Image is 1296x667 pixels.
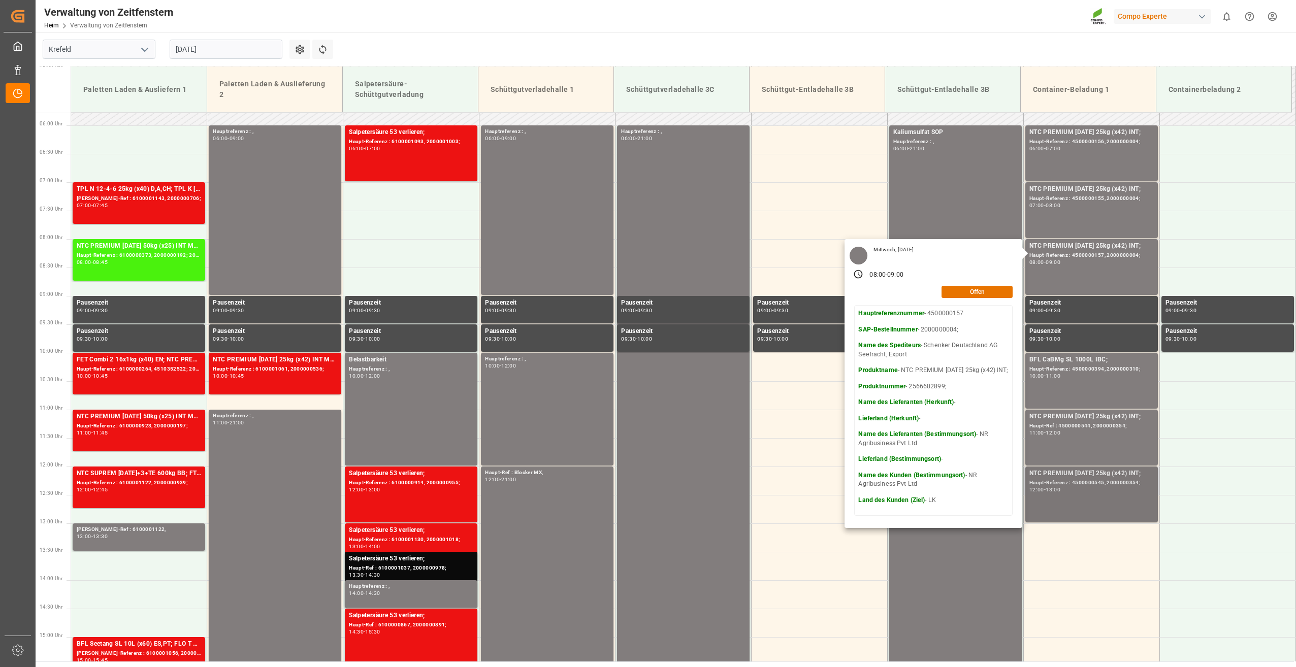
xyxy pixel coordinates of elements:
div: - [772,337,773,341]
div: 09:00 [1046,260,1060,264]
div: 14:30 [365,591,380,595]
div: 09:00 [230,136,244,141]
button: Hilfe-Center [1238,5,1261,28]
span: 06:30 Uhr [40,149,62,155]
div: NTC PREMIUM [DATE] 25kg (x42) INT; [1029,241,1154,251]
div: Hauptreferenz : , [893,138,1018,146]
div: - [91,487,93,492]
div: Haupt-Referenz : 4500000545, 2000000354; [1029,479,1154,487]
div: 09:00 [1029,308,1044,313]
div: 10:45 [93,374,108,378]
div: 21:00 [501,477,516,482]
div: Pausenzeit [77,298,201,308]
div: - [364,487,365,492]
div: 08:45 [93,260,108,264]
div: 21:00 [230,420,244,425]
div: 09:00 [77,308,91,313]
span: 06:00 Uhr [40,121,62,126]
div: Salpetersäure 53 verlieren; [349,554,473,564]
div: - [1044,260,1046,264]
div: 06:00 [621,136,636,141]
div: Haupt-Referenz : 6100000923, 2000000197; [77,422,201,430]
div: 08:00 [1046,203,1060,208]
div: 10:00 [1182,337,1196,341]
div: Haupt-Referenz : 6100001093, 2000001003; [349,138,473,146]
div: Haupt-Referenz : 6100001130, 2000001018; [349,536,473,544]
div: - [1044,146,1046,151]
span: 10:00 Uhr [40,348,62,354]
div: 09:30 [501,308,516,313]
div: 21:00 [637,136,652,141]
font: Compo Experte [1118,11,1167,22]
div: - [91,534,93,539]
div: 07:00 [1029,203,1044,208]
div: Haupt-Ref : 6100001037, 2000000978; [349,564,473,573]
strong: Produktnummer [858,383,905,390]
div: - [364,308,365,313]
div: - [364,629,365,634]
strong: Name des Kunden (Bestimmungsort) [858,472,965,479]
p: - NR Agribusiness Pvt Ltd [858,430,1009,448]
div: Haupt-Referenz : 4500000155, 2000000004; [1029,194,1154,203]
div: Pausenzeit [757,298,882,308]
div: 15:45 [93,658,108,662]
div: - [1044,337,1046,341]
div: - [886,271,887,280]
div: 10:00 [213,374,228,378]
div: NTC PREMIUM [DATE] 25kg (x42) INT; [1029,469,1154,479]
div: 09:00 [757,308,772,313]
div: - [364,544,365,549]
span: 08:30 Uhr [40,263,62,269]
div: 10:00 [1029,374,1044,378]
div: 11:00 [1046,374,1060,378]
div: - [364,573,365,577]
div: 13:30 [93,534,108,539]
div: Hauptreferenz : , [213,412,337,420]
div: 08:00 [1029,260,1044,264]
div: 08:00 [77,260,91,264]
div: 09:30 [365,308,380,313]
div: NTC PREMIUM [DATE] 50kg (x25) INT MTO; [77,241,201,251]
div: 09:30 [77,337,91,341]
div: 06:00 [893,146,908,151]
div: 07:45 [93,203,108,208]
div: 06:00 [349,146,364,151]
div: 10:00 [1046,337,1060,341]
div: FET Combi 2 16x1kg (x40) EN; NTC PREMIUM [DATE] 50kg (x25) INT MTO; [77,355,201,365]
div: - [908,146,910,151]
button: Menü öffnen [137,42,152,57]
div: 15:30 [365,629,380,634]
div: 13:30 [349,573,364,577]
div: - [500,308,501,313]
div: - [1044,203,1046,208]
p: - 2000000004; [858,325,1009,335]
div: 10:00 [93,337,108,341]
div: 09:00 [485,308,500,313]
p: - Schenker Deutschland AG Seefracht, Export [858,341,1009,359]
div: Haupt-Ref : Blocker MX, [485,469,609,477]
div: 12:00 [365,374,380,378]
div: - [1044,487,1046,492]
div: 12:00 [485,477,500,482]
div: Pausenzeit [1165,298,1290,308]
div: 09:00 [887,271,903,280]
span: 09:30 Uhr [40,320,62,325]
div: 07:00 [365,146,380,151]
div: - [364,146,365,151]
div: 09:30 [757,337,772,341]
div: Salpetersäure 53 verlieren; [349,525,473,536]
div: - [500,477,501,482]
div: - [500,337,501,341]
strong: Name des Lieferanten (Herkunft) [858,398,954,406]
div: 08:00 [869,271,886,280]
div: NTC PREMIUM [DATE] 50kg (x25) INT MTO; [77,412,201,422]
div: 09:30 [773,308,788,313]
div: 12:00 [501,363,516,368]
span: 07:00 Uhr [40,178,62,183]
div: NTC SUPREM [DATE]+3+TE 600kg BB; FTL S NK 8-0-24 25kg (x40) INT; FTL SP 18-5-8 25kg (x40) INT; TP... [77,469,201,479]
strong: Lieferland (Bestimmungsort) [858,455,941,462]
div: - [636,136,637,141]
p: - [858,398,1009,407]
span: 12:30 Uhr [40,490,62,496]
span: 14:00 Uhr [40,576,62,581]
